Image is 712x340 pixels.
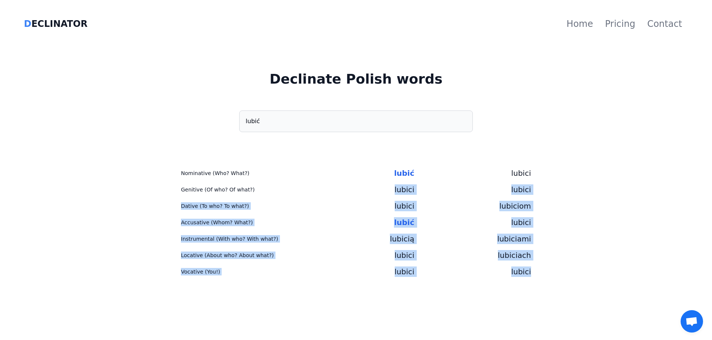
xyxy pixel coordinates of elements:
div: lubiciach [414,250,531,261]
div: Instrumental (With who? With what?) [181,235,298,243]
div: Genitive (Of who? Of what?) [181,186,298,193]
div: lubiciami [414,234,531,244]
div: Nominative (Who? What?) [181,169,298,177]
a: Contact [641,12,688,36]
a: Pricing [599,12,641,36]
div: Accusative (Whom? What?) [181,219,298,226]
div: lubić [298,217,414,228]
div: lubicią [298,234,414,244]
a: Home [561,12,599,36]
div: lubici [414,168,531,178]
div: lubici [414,266,531,277]
div: lubici [298,250,414,261]
span: Declinate Polish words [269,71,443,87]
div: Dative (To who? To what?) [181,202,298,210]
div: lubici [298,184,414,195]
div: lubici [414,217,531,228]
div: Vocative (You!) [181,268,298,275]
div: lubici [298,201,414,211]
div: lubić [298,168,414,178]
input: input any Polish word in the basic form [239,110,472,132]
span: D [24,19,31,29]
a: DECLINATOR [24,18,87,30]
div: Open chat [681,310,703,333]
div: lubiciom [414,201,531,211]
div: Locative (About who? About what?) [181,252,298,259]
span: ECLINATOR [24,19,87,29]
div: lubici [414,184,531,195]
div: lubici [298,266,414,277]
